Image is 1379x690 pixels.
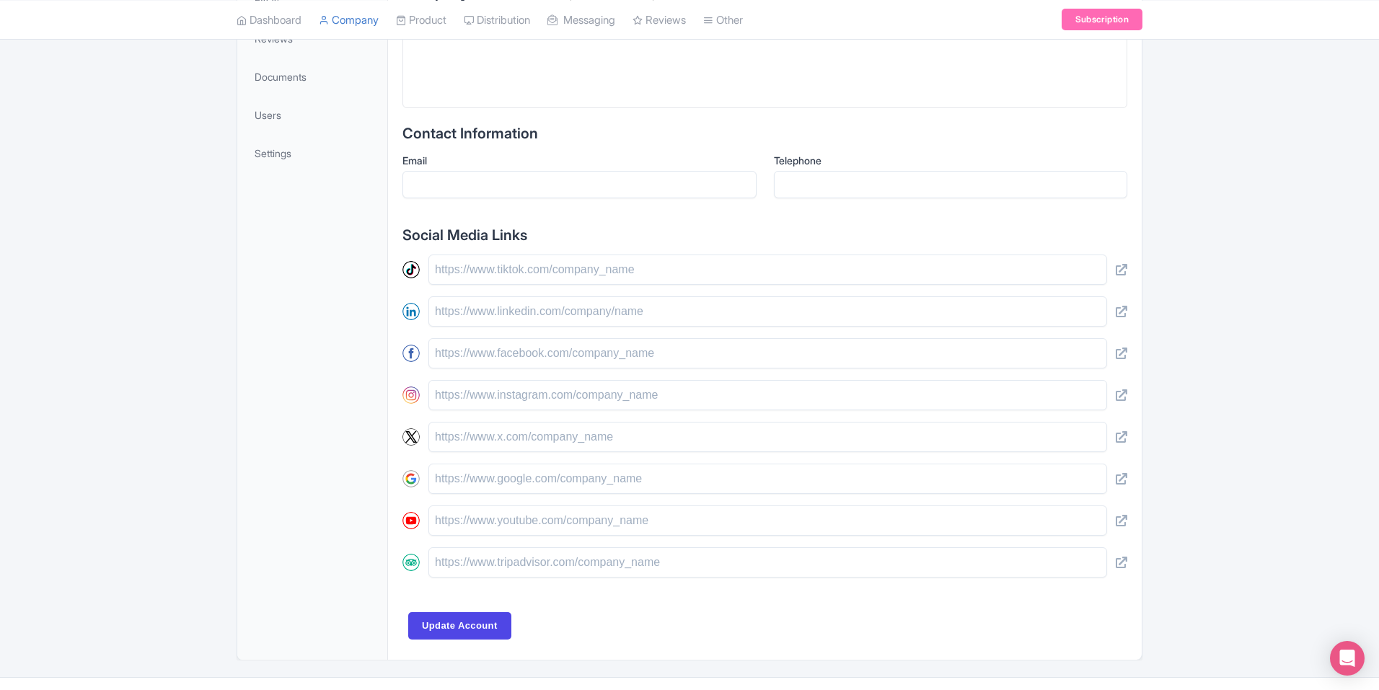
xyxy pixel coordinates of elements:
input: https://www.x.com/company_name [428,422,1107,452]
img: linkedin-round-01-4bc9326eb20f8e88ec4be7e8773b84b7.svg [402,303,420,320]
input: https://www.youtube.com/company_name [428,505,1107,536]
input: https://www.tiktok.com/company_name [428,255,1107,285]
div: Open Intercom Messenger [1330,641,1365,676]
input: https://www.tripadvisor.com/company_name [428,547,1107,578]
img: x-round-01-2a040f8114114d748f4f633894d6978b.svg [402,428,420,446]
a: Documents [240,61,384,93]
span: Settings [255,146,291,161]
span: Telephone [774,154,821,167]
img: google-round-01-4c7ae292eccd65b64cc32667544fd5c1.svg [402,470,420,487]
img: youtube-round-01-0acef599b0341403c37127b094ecd7da.svg [402,512,420,529]
input: https://www.linkedin.com/company/name [428,296,1107,327]
a: Users [240,99,384,131]
a: Subscription [1062,9,1142,30]
span: Documents [255,69,307,84]
input: Update Account [408,612,511,640]
img: facebook-round-01-50ddc191f871d4ecdbe8252d2011563a.svg [402,345,420,362]
img: tripadvisor-round-01-385d03172616b1a1306be21ef117dde3.svg [402,554,420,571]
h2: Contact Information [402,125,1127,141]
img: instagram-round-01-d873700d03cfe9216e9fb2676c2aa726.svg [402,386,420,404]
span: Email [402,154,427,167]
span: Users [255,107,281,123]
a: Settings [240,137,384,169]
h2: Social Media Links [402,227,1127,243]
input: https://www.google.com/company_name [428,464,1107,494]
img: tiktok-round-01-ca200c7ba8d03f2cade56905edf8567d.svg [402,261,420,278]
input: https://www.instagram.com/company_name [428,380,1107,410]
input: https://www.facebook.com/company_name [428,338,1107,368]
